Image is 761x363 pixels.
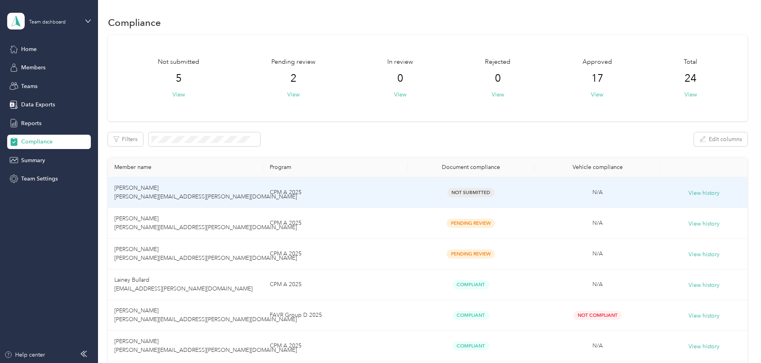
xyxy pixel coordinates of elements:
[453,280,489,289] span: Compliant
[387,57,413,67] span: In review
[592,220,603,226] span: N/A
[114,277,253,292] span: Lainey Bullard [EMAIL_ADDRESS][PERSON_NAME][DOMAIN_NAME]
[453,311,489,320] span: Compliant
[173,90,185,99] button: View
[688,189,720,198] button: View history
[290,72,296,85] span: 2
[114,246,297,261] span: [PERSON_NAME] [PERSON_NAME][EMAIL_ADDRESS][PERSON_NAME][DOMAIN_NAME]
[453,341,489,351] span: Compliant
[114,307,297,323] span: [PERSON_NAME] [PERSON_NAME][EMAIL_ADDRESS][PERSON_NAME][DOMAIN_NAME]
[114,215,297,231] span: [PERSON_NAME] [PERSON_NAME][EMAIL_ADDRESS][PERSON_NAME][DOMAIN_NAME]
[108,157,263,177] th: Member name
[21,137,53,146] span: Compliance
[688,250,720,259] button: View history
[21,63,45,72] span: Members
[688,281,720,290] button: View history
[263,177,407,208] td: CPM A 2025
[688,312,720,320] button: View history
[685,72,696,85] span: 24
[108,18,161,27] h1: Compliance
[583,57,612,67] span: Approved
[592,342,603,349] span: N/A
[21,156,45,165] span: Summary
[694,132,747,146] button: Edit columns
[271,57,316,67] span: Pending review
[447,188,494,197] span: Not Submitted
[21,100,55,109] span: Data Exports
[591,72,603,85] span: 17
[394,90,406,99] button: View
[21,119,41,128] span: Reports
[591,90,603,99] button: View
[21,45,37,53] span: Home
[592,281,603,288] span: N/A
[158,57,199,67] span: Not submitted
[108,132,143,146] button: Filters
[263,331,407,361] td: CPM A 2025
[263,300,407,331] td: FAVR Group D 2025
[447,249,495,259] span: Pending Review
[492,90,504,99] button: View
[263,269,407,300] td: CPM A 2025
[592,250,603,257] span: N/A
[263,157,407,177] th: Program
[688,220,720,228] button: View history
[176,72,182,85] span: 5
[716,318,761,363] iframe: Everlance-gr Chat Button Frame
[4,351,45,359] button: Help center
[592,189,603,196] span: N/A
[688,342,720,351] button: View history
[684,57,697,67] span: Total
[21,82,37,90] span: Teams
[21,175,58,183] span: Team Settings
[114,184,297,200] span: [PERSON_NAME] [PERSON_NAME][EMAIL_ADDRESS][PERSON_NAME][DOMAIN_NAME]
[414,164,528,171] div: Document compliance
[287,90,300,99] button: View
[29,20,66,25] div: Team dashboard
[541,164,655,171] div: Vehicle compliance
[495,72,501,85] span: 0
[447,219,495,228] span: Pending Review
[397,72,403,85] span: 0
[263,208,407,239] td: CPM A 2025
[485,57,510,67] span: Rejected
[263,239,407,269] td: CPM A 2025
[114,338,297,353] span: [PERSON_NAME] [PERSON_NAME][EMAIL_ADDRESS][PERSON_NAME][DOMAIN_NAME]
[573,311,622,320] span: Not Compliant
[685,90,697,99] button: View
